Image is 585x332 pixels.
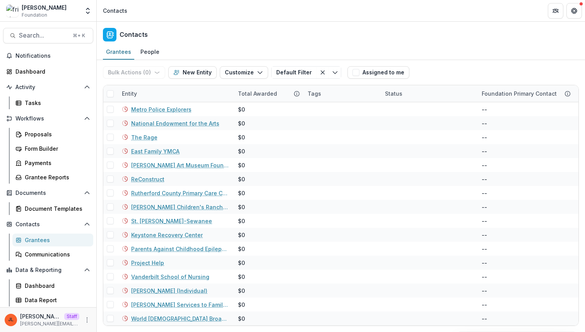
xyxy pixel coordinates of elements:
div: -- [482,301,487,309]
a: ReConstruct [131,175,164,183]
div: $0 [238,175,245,183]
button: New Entity [168,66,217,79]
a: Metro Police Explorers [131,105,192,114]
div: $0 [238,273,245,281]
button: More [82,315,92,325]
div: People [137,46,162,57]
a: Dashboard [3,65,93,78]
a: Payments [12,157,93,169]
button: Bulk Actions (0) [103,66,165,79]
div: Foundation Primary Contact [477,85,574,102]
div: Total Awarded [233,85,303,102]
a: [PERSON_NAME] (Individual) [131,287,207,295]
span: Documents [15,190,81,196]
a: Grantees [12,234,93,246]
div: Grantees [25,236,87,244]
p: [PERSON_NAME][EMAIL_ADDRESS][DOMAIN_NAME] [20,320,79,327]
a: Project Help [131,259,164,267]
a: Grantees [103,45,134,60]
div: Grantee Reports [25,173,87,181]
div: $0 [238,203,245,211]
a: Document Templates [12,202,93,215]
div: Foundation Primary Contact [477,89,561,98]
button: Toggle menu [329,66,341,79]
button: Assigned to me [347,66,409,79]
div: $0 [238,119,245,127]
a: Rutherford County Primary Care Clinic [131,189,229,197]
button: Open Activity [3,81,93,93]
a: Dashboard [12,279,93,292]
div: Status [380,89,407,98]
div: Total Awarded [233,89,282,98]
button: Notifications [3,50,93,62]
div: -- [482,259,487,267]
div: Entity [117,85,233,102]
a: Tasks [12,96,93,109]
nav: breadcrumb [100,5,130,16]
button: Customize [220,66,268,79]
a: National Endowment for the Arts [131,119,219,127]
a: Vanderbilt School of Nursing [131,273,209,281]
a: St. [PERSON_NAME]-Sewanee [131,217,212,225]
div: Form Builder [25,144,87,153]
button: Get Help [566,3,582,19]
div: Tags [303,85,380,102]
button: Open Data & Reporting [3,264,93,276]
button: Open Documents [3,187,93,199]
div: -- [482,133,487,141]
div: $0 [238,287,245,295]
button: Open entity switcher [82,3,93,19]
div: Payments [25,159,87,167]
div: Data Report [25,296,87,304]
span: Data & Reporting [15,267,81,274]
div: -- [482,119,487,127]
div: $0 [238,161,245,169]
div: -- [482,105,487,114]
div: Proposals [25,130,87,138]
div: Tasks [25,99,87,107]
div: ⌘ + K [71,31,87,40]
a: Proposals [12,128,93,141]
div: Tags [303,89,326,98]
div: $0 [238,189,245,197]
span: Search... [19,32,68,39]
a: [PERSON_NAME] Services to Families and Children [131,301,229,309]
div: Grantees [103,46,134,57]
div: $0 [238,133,245,141]
span: Contacts [15,221,81,228]
div: $0 [238,259,245,267]
div: Contacts [103,7,127,15]
a: Communications [12,248,93,261]
div: -- [482,315,487,323]
div: -- [482,203,487,211]
button: Partners [548,3,563,19]
a: East Family YMCA [131,147,180,155]
div: Communications [25,250,87,258]
div: -- [482,287,487,295]
a: People [137,45,162,60]
div: $0 [238,231,245,239]
span: Activity [15,84,81,91]
p: [PERSON_NAME] [20,312,61,320]
div: -- [482,175,487,183]
div: -- [482,273,487,281]
a: World [DEMOGRAPHIC_DATA] Broadcasting Corporation [131,315,229,323]
a: The Rage [131,133,157,141]
div: $0 [238,301,245,309]
a: [PERSON_NAME] Art Museum Foundation [131,161,229,169]
div: $0 [238,217,245,225]
div: -- [482,161,487,169]
img: frist [6,5,19,17]
button: Search... [3,28,93,43]
p: Staff [64,313,79,320]
a: Parents Against Childhood Epilepsy, Inc. [131,245,229,253]
div: -- [482,245,487,253]
div: -- [482,231,487,239]
span: Workflows [15,115,81,122]
div: Entity [117,89,142,98]
div: $0 [238,315,245,323]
